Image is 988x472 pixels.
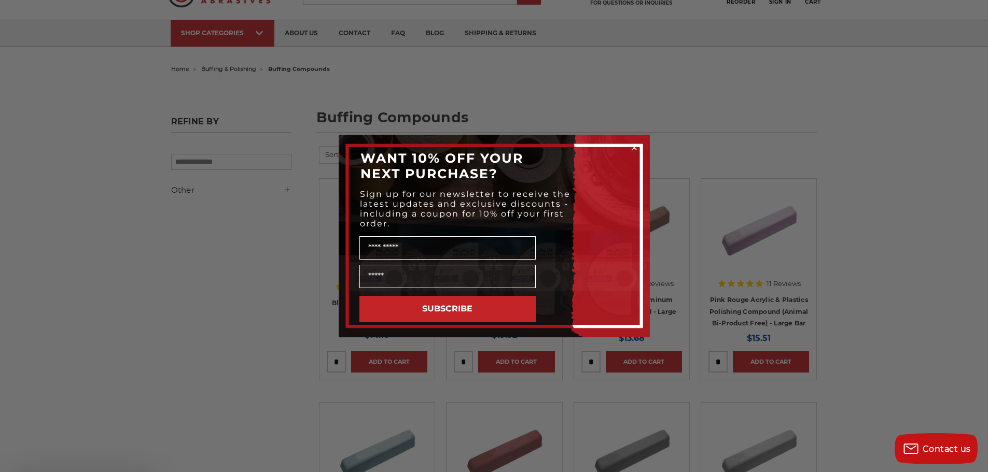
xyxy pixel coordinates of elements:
button: SUBSCRIBE [359,296,536,322]
button: Close dialog [629,142,639,153]
span: Sign up for our newsletter to receive the latest updates and exclusive discounts - including a co... [360,189,570,228]
span: WANT 10% OFF YOUR NEXT PURCHASE? [360,150,523,181]
button: Contact us [895,433,978,464]
input: Email [359,265,536,288]
span: Contact us [923,444,971,454]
